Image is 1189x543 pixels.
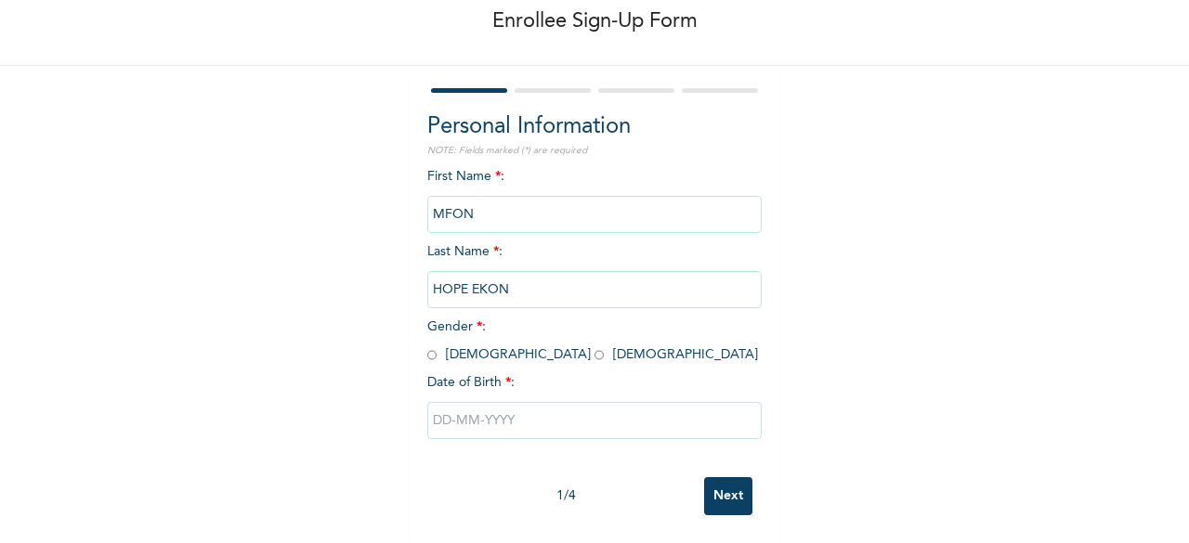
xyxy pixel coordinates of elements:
[427,196,762,233] input: Enter your first name
[427,170,762,221] span: First Name :
[427,110,762,144] h2: Personal Information
[427,144,762,158] p: NOTE: Fields marked (*) are required
[427,373,515,393] span: Date of Birth :
[427,486,704,506] div: 1 / 4
[427,402,762,439] input: DD-MM-YYYY
[492,6,698,37] p: Enrollee Sign-Up Form
[704,477,752,515] input: Next
[427,271,762,308] input: Enter your last name
[427,320,758,361] span: Gender : [DEMOGRAPHIC_DATA] [DEMOGRAPHIC_DATA]
[427,245,762,296] span: Last Name :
